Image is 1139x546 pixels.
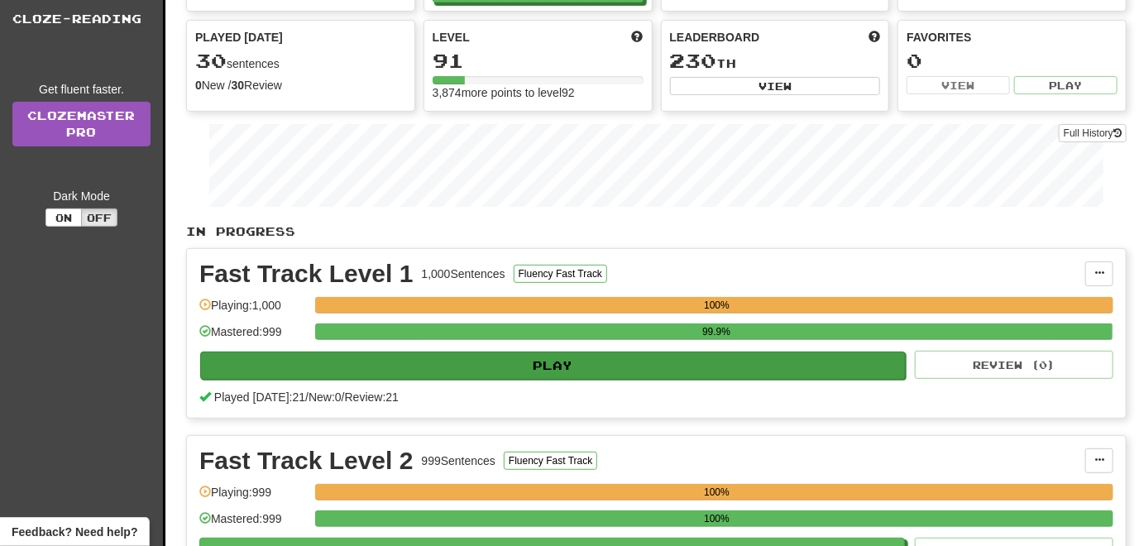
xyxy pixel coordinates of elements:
[81,208,117,227] button: Off
[12,188,151,204] div: Dark Mode
[305,390,309,404] span: /
[199,448,414,473] div: Fast Track Level 2
[907,76,1010,94] button: View
[907,50,1117,71] div: 0
[907,29,1117,45] div: Favorites
[199,261,414,286] div: Fast Track Level 1
[195,50,406,72] div: sentences
[433,84,644,101] div: 3,874 more points to level 92
[195,79,202,92] strong: 0
[433,29,470,45] span: Level
[199,323,307,351] div: Mastered: 999
[670,29,760,45] span: Leaderboard
[199,510,307,538] div: Mastered: 999
[12,81,151,98] div: Get fluent faster.
[320,484,1113,500] div: 100%
[422,453,496,469] div: 999 Sentences
[345,390,399,404] span: Review: 21
[632,29,644,45] span: Score more points to level up
[670,50,881,72] div: th
[504,452,597,470] button: Fluency Fast Track
[214,390,305,404] span: Played [DATE]: 21
[1014,76,1117,94] button: Play
[12,524,137,540] span: Open feedback widget
[195,29,283,45] span: Played [DATE]
[422,266,505,282] div: 1,000 Sentences
[915,351,1113,379] button: Review (0)
[200,352,906,380] button: Play
[45,208,82,227] button: On
[12,102,151,146] a: ClozemasterPro
[433,50,644,71] div: 91
[1059,124,1127,142] button: Full History
[670,77,881,95] button: View
[186,223,1127,240] p: In Progress
[199,484,307,511] div: Playing: 999
[320,297,1113,314] div: 100%
[195,77,406,93] div: New / Review
[195,49,227,72] span: 30
[514,265,607,283] button: Fluency Fast Track
[309,390,342,404] span: New: 0
[342,390,345,404] span: /
[869,29,880,45] span: This week in points, UTC
[320,323,1113,340] div: 99.9%
[199,297,307,324] div: Playing: 1,000
[320,510,1113,527] div: 100%
[232,79,245,92] strong: 30
[670,49,717,72] span: 230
